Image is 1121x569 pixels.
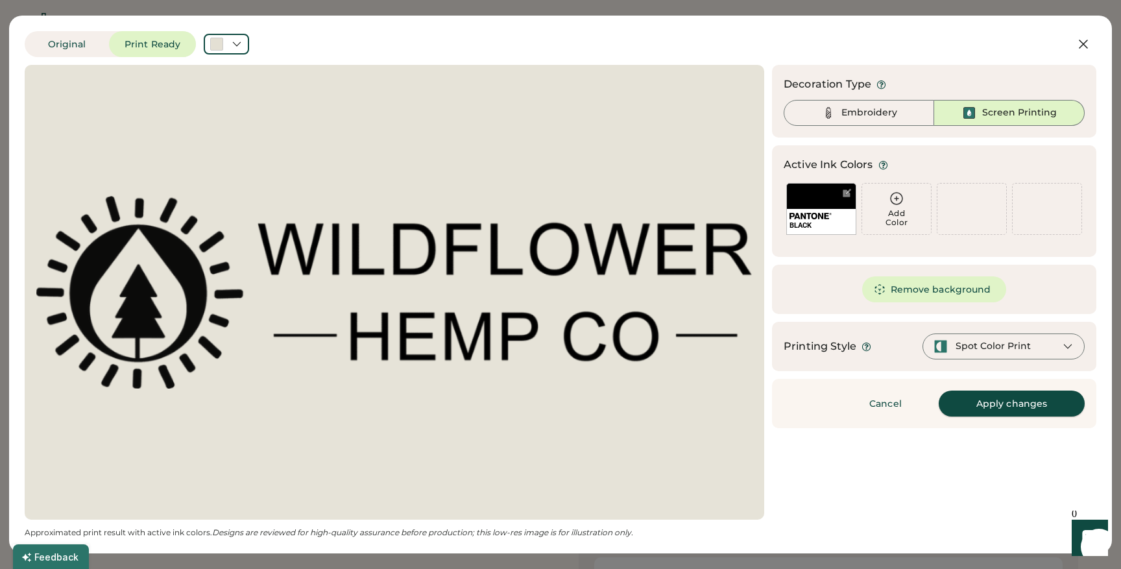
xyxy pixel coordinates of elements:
div: Add Color [862,209,931,227]
button: Remove background [862,276,1007,302]
img: Thread%20-%20Unselected.svg [821,105,836,121]
div: BLACK [790,221,853,230]
button: Cancel [840,391,931,417]
img: spot-color-green.svg [934,339,948,354]
iframe: Front Chat [1059,511,1115,566]
div: Printing Style [784,339,856,354]
div: Screen Printing [982,106,1057,119]
div: Approximated print result with active ink colors. [25,527,764,538]
div: Decoration Type [784,77,871,92]
button: Print Ready [109,31,196,57]
img: Ink%20-%20Selected.svg [961,105,977,121]
button: Original [25,31,109,57]
em: Designs are reviewed for high-quality assurance before production; this low-res image is for illu... [212,527,633,537]
div: Active Ink Colors [784,157,873,173]
button: Apply changes [939,391,1085,417]
div: Embroidery [841,106,897,119]
img: 1024px-Pantone_logo.svg.png [790,213,832,219]
div: Spot Color Print [956,340,1031,353]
